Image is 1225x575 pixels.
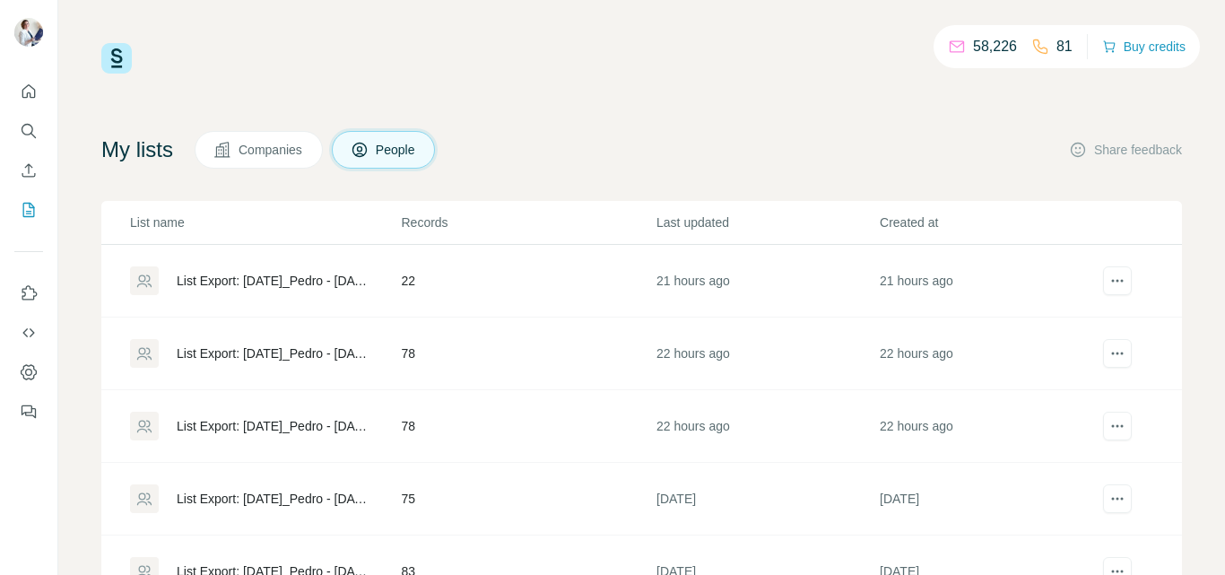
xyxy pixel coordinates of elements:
button: Use Surfe API [14,317,43,349]
div: List Export: [DATE]_Pedro - [DATE] 13:48 [177,344,370,362]
p: Records [401,213,655,231]
td: 21 hours ago [656,245,879,318]
button: actions [1103,339,1132,368]
td: 78 [400,390,656,463]
td: 75 [400,463,656,536]
p: Last updated [656,213,878,231]
span: Companies [239,141,304,159]
td: 22 hours ago [879,390,1102,463]
button: actions [1103,412,1132,440]
td: 22 hours ago [656,318,879,390]
button: Enrich CSV [14,154,43,187]
button: Use Surfe on LinkedIn [14,277,43,309]
td: 22 hours ago [879,318,1102,390]
p: 58,226 [973,36,1017,57]
button: actions [1103,266,1132,295]
p: List name [130,213,399,231]
button: Dashboard [14,356,43,388]
p: Created at [880,213,1101,231]
div: List Export: [DATE]_Pedro - [DATE] 14:42 [177,490,370,508]
button: Quick start [14,75,43,108]
img: Avatar [14,18,43,47]
button: Buy credits [1102,34,1186,59]
div: List Export: [DATE]_Pedro - [DATE] 14:14 [177,272,370,290]
div: List Export: [DATE]_Pedro - [DATE] 13:35 [177,417,370,435]
td: 22 hours ago [656,390,879,463]
button: My lists [14,194,43,226]
button: Search [14,115,43,147]
span: People [376,141,417,159]
td: [DATE] [879,463,1102,536]
p: 81 [1056,36,1073,57]
h4: My lists [101,135,173,164]
button: actions [1103,484,1132,513]
td: 21 hours ago [879,245,1102,318]
button: Share feedback [1069,141,1182,159]
td: 22 [400,245,656,318]
td: [DATE] [656,463,879,536]
td: 78 [400,318,656,390]
button: Feedback [14,396,43,428]
img: Surfe Logo [101,43,132,74]
iframe: Intercom live chat [1164,514,1207,557]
